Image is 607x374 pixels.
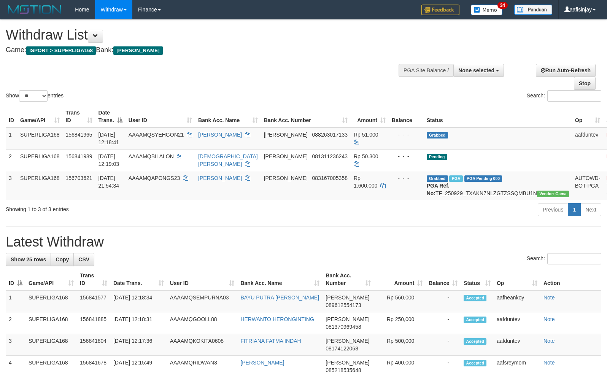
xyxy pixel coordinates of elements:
span: Grabbed [427,132,448,138]
span: PGA Pending [464,175,502,182]
label: Search: [527,253,601,264]
a: Note [543,316,555,322]
span: Grabbed [427,175,448,182]
td: - [426,290,461,312]
b: PGA Ref. No: [427,183,450,196]
span: ISPORT > SUPERLIGA168 [26,46,96,55]
button: None selected [453,64,504,77]
img: Button%20Memo.svg [471,5,503,15]
td: SUPERLIGA168 [17,171,63,200]
th: Bank Acc. Number: activate to sort column ascending [323,269,374,290]
span: [DATE] 12:18:41 [99,132,119,145]
td: 3 [6,334,25,356]
label: Show entries [6,90,64,102]
span: 156841989 [66,153,92,159]
span: Rp 1.600.000 [354,175,377,189]
th: Amount: activate to sort column ascending [351,106,389,127]
td: aafduntev [494,312,540,334]
td: 156841577 [77,290,110,312]
th: Amount: activate to sort column ascending [374,269,426,290]
img: MOTION_logo.png [6,4,64,15]
span: [PERSON_NAME] [326,338,369,344]
span: Rp 51.000 [354,132,378,138]
span: [PERSON_NAME] [113,46,162,55]
th: ID: activate to sort column descending [6,269,25,290]
td: AUTOWD-BOT-PGA [572,171,604,200]
span: Marked by aafchhiseyha [449,175,462,182]
span: 156703621 [66,175,92,181]
span: None selected [458,67,494,73]
td: 1 [6,127,17,150]
td: 2 [6,312,25,334]
span: Rp 50.300 [354,153,378,159]
a: Run Auto-Refresh [536,64,596,77]
span: CSV [78,256,89,263]
td: SUPERLIGA168 [25,290,77,312]
span: [PERSON_NAME] [264,153,308,159]
a: [PERSON_NAME] [198,175,242,181]
span: Vendor URL: https://trx31.1velocity.biz [537,191,569,197]
div: - - - [392,174,421,182]
h4: Game: Bank: [6,46,397,54]
th: Op: activate to sort column ascending [572,106,604,127]
a: [DEMOGRAPHIC_DATA][PERSON_NAME] [198,153,258,167]
a: Note [543,360,555,366]
th: ID [6,106,17,127]
div: - - - [392,153,421,160]
span: Show 25 rows [11,256,46,263]
td: 3 [6,171,17,200]
span: Accepted [464,360,486,366]
th: Status [424,106,572,127]
span: [PERSON_NAME] [326,294,369,301]
img: Feedback.jpg [421,5,459,15]
span: 34 [497,2,508,9]
input: Search: [547,253,601,264]
span: [PERSON_NAME] [264,175,308,181]
span: Copy 088263017133 to clipboard [312,132,348,138]
label: Search: [527,90,601,102]
td: 1 [6,290,25,312]
span: [DATE] 12:19:03 [99,153,119,167]
span: Pending [427,154,447,160]
span: 156841965 [66,132,92,138]
th: Bank Acc. Name: activate to sort column ascending [237,269,323,290]
td: AAAAMQKOKITA0608 [167,334,238,356]
div: Showing 1 to 3 of 3 entries [6,202,247,213]
th: Game/API: activate to sort column ascending [25,269,77,290]
th: Trans ID: activate to sort column ascending [63,106,95,127]
input: Search: [547,90,601,102]
span: Copy [56,256,69,263]
a: Copy [51,253,74,266]
th: Bank Acc. Number: activate to sort column ascending [261,106,351,127]
td: Rp 250,000 [374,312,426,334]
span: Copy 083167005358 to clipboard [312,175,348,181]
td: Rp 560,000 [374,290,426,312]
td: Rp 500,000 [374,334,426,356]
span: AAAAMQBILALON [129,153,174,159]
th: Balance [389,106,424,127]
span: Accepted [464,338,486,345]
a: HERWANTO HERONGINTING [240,316,314,322]
a: BAYU PUTRA [PERSON_NAME] [240,294,319,301]
span: Copy 081311236243 to clipboard [312,153,348,159]
th: User ID: activate to sort column ascending [167,269,238,290]
th: Balance: activate to sort column ascending [426,269,461,290]
a: CSV [73,253,94,266]
td: TF_250929_TXAKN7NLZGTZSSQMBU1N [424,171,572,200]
th: Bank Acc. Name: activate to sort column ascending [195,106,261,127]
td: SUPERLIGA168 [17,149,63,171]
span: [PERSON_NAME] [326,316,369,322]
a: Note [543,294,555,301]
span: AAAAMQAPONGS23 [129,175,180,181]
span: Copy 08174122068 to clipboard [326,345,358,352]
span: [PERSON_NAME] [326,360,369,366]
div: - - - [392,131,421,138]
td: AAAAMQGOOLL88 [167,312,238,334]
a: FITRIANA FATMA INDAH [240,338,301,344]
th: Game/API: activate to sort column ascending [17,106,63,127]
td: 2 [6,149,17,171]
h1: Latest Withdraw [6,234,601,250]
span: Accepted [464,317,486,323]
th: Status: activate to sort column ascending [461,269,494,290]
td: SUPERLIGA168 [25,312,77,334]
